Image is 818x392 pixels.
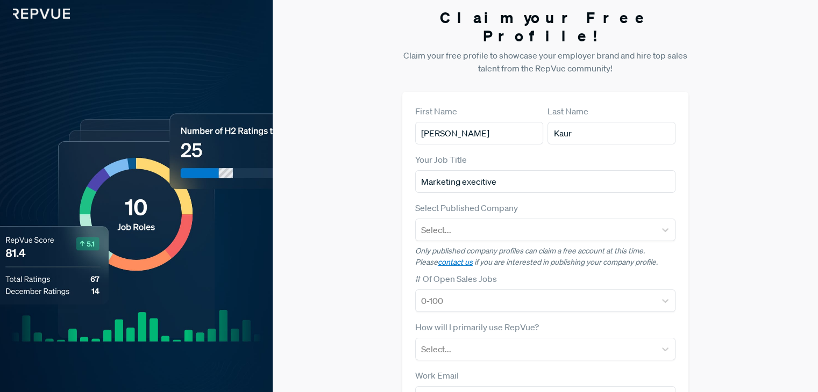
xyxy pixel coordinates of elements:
[402,9,688,45] h3: Claim your Free Profile!
[415,201,518,214] label: Select Published Company
[415,369,459,382] label: Work Email
[415,245,675,268] p: Only published company profiles can claim a free account at this time. Please if you are interest...
[415,122,543,144] input: First Name
[415,105,457,118] label: First Name
[438,257,473,267] a: contact us
[415,170,675,193] input: Title
[402,49,688,75] p: Claim your free profile to showcase your employer brand and hire top sales talent from the RepVue...
[415,272,497,285] label: # Of Open Sales Jobs
[547,122,675,144] input: Last Name
[415,153,467,166] label: Your Job Title
[415,321,539,333] label: How will I primarily use RepVue?
[547,105,588,118] label: Last Name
